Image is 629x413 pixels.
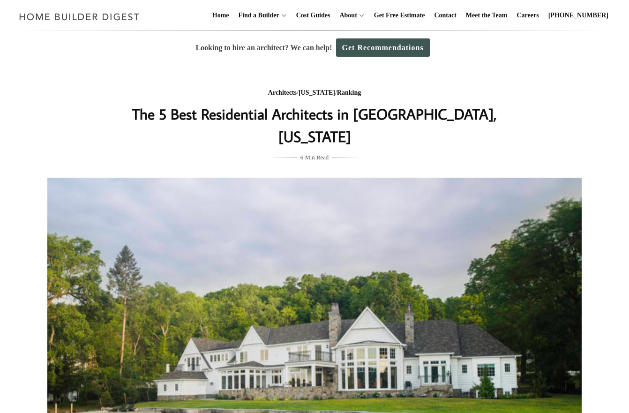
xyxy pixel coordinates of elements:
a: Meet the Team [462,0,511,30]
img: Home Builder Digest [15,8,144,26]
a: Architects [268,89,297,96]
a: Careers [513,0,543,30]
a: Get Recommendations [336,38,430,57]
a: About [336,0,357,30]
a: Home [209,0,233,30]
a: Get Free Estimate [370,0,429,30]
a: [PHONE_NUMBER] [545,0,612,30]
a: Find a Builder [235,0,279,30]
h1: The 5 Best Residential Architects in [GEOGRAPHIC_DATA], [US_STATE] [127,103,502,148]
div: / / [127,87,502,99]
a: Ranking [337,89,361,96]
a: Cost Guides [292,0,334,30]
a: Contact [430,0,460,30]
a: [US_STATE] [299,89,335,96]
span: 6 Min Read [300,152,329,163]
